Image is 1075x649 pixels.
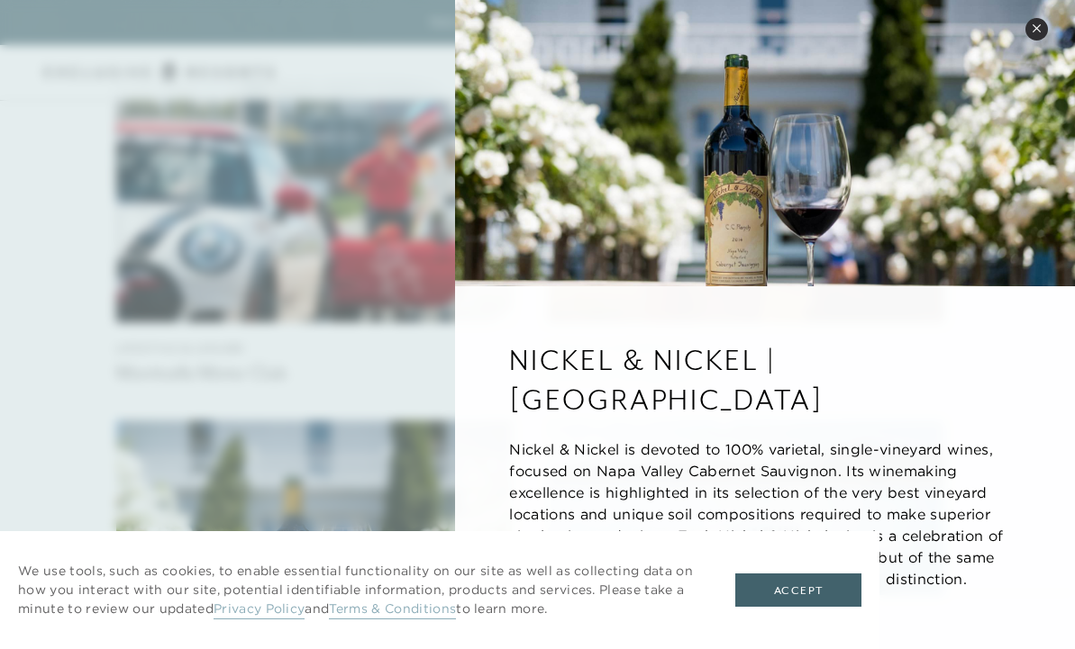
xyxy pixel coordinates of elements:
[509,438,1021,590] p: Nickel & Nickel is devoted to 100% varietal, single-vineyard wines, focused on Napa Valley Cabern...
[735,573,861,608] button: Accept
[18,562,699,618] p: We use tools, such as cookies, to enable essential functionality on our site as well as collectin...
[509,340,1021,420] h3: Nickel & Nickel | [GEOGRAPHIC_DATA]
[214,600,305,619] a: Privacy Policy
[329,600,456,619] a: Terms & Conditions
